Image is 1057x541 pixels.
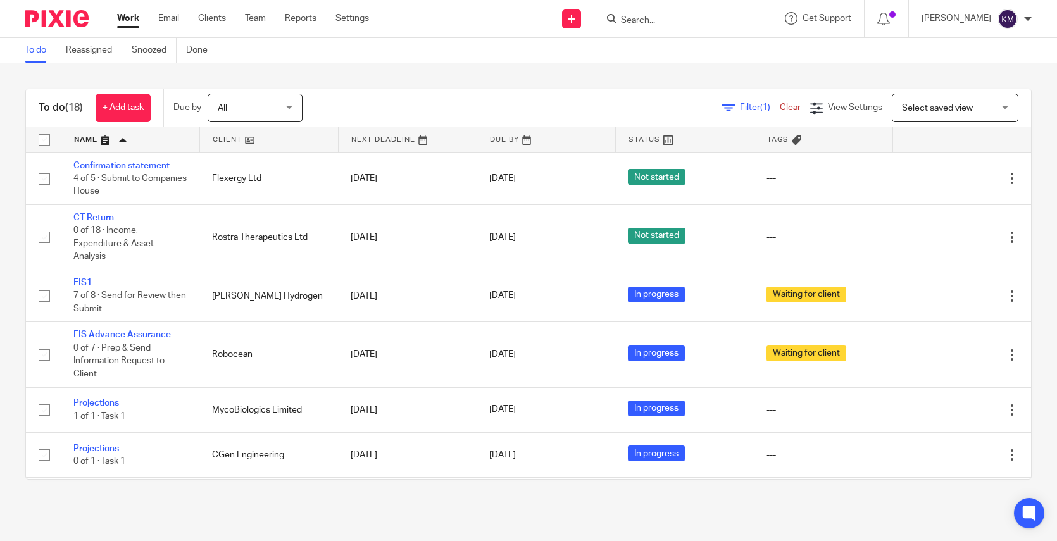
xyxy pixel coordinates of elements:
a: Email [158,12,179,25]
span: In progress [628,445,685,461]
span: 0 of 7 · Prep & Send Information Request to Client [73,344,165,378]
td: [DATE] [338,270,477,322]
a: EIS Advance Assurance [73,330,171,339]
div: --- [766,449,880,461]
span: Filter [740,103,780,112]
span: Not started [628,228,685,244]
a: Work [117,12,139,25]
a: Snoozed [132,38,177,63]
a: Clear [780,103,801,112]
span: In progress [628,345,685,361]
a: Clients [198,12,226,25]
span: [DATE] [489,292,516,301]
span: Get Support [803,14,851,23]
div: --- [766,404,880,416]
a: Reports [285,12,316,25]
td: [PERSON_NAME] Hydrogen [199,270,338,322]
span: Not started [628,169,685,185]
span: [DATE] [489,451,516,459]
span: 4 of 5 · Submit to Companies House [73,174,187,196]
a: Settings [335,12,369,25]
a: CT Return [73,213,114,222]
div: --- [766,231,880,244]
td: [DATE] [338,152,477,204]
span: Tags [767,136,789,143]
span: [DATE] [489,174,516,183]
span: View Settings [828,103,882,112]
a: Confirmation statement [73,161,170,170]
td: Robocean [199,322,338,387]
a: To do [25,38,56,63]
td: Rostra Therapeutics Ltd [199,204,338,270]
span: 1 of 1 · Task 1 [73,412,125,421]
h1: To do [39,101,83,115]
span: [DATE] [489,406,516,414]
td: CGen Engineering [199,432,338,477]
span: Waiting for client [766,345,846,361]
td: [DATE] [338,478,477,523]
a: EIS1 [73,278,92,287]
div: --- [766,172,880,185]
td: [DATE] [338,387,477,432]
span: (18) [65,103,83,113]
td: Neurocentrx Pharma Limited [199,478,338,523]
span: [DATE] [489,350,516,359]
td: [DATE] [338,432,477,477]
td: [DATE] [338,204,477,270]
a: Projections [73,399,119,407]
span: 0 of 1 · Task 1 [73,457,125,466]
td: Flexergy Ltd [199,152,338,204]
a: Reassigned [66,38,122,63]
span: [DATE] [489,233,516,242]
p: Due by [173,101,201,114]
span: 0 of 18 · Income, Expenditure & Asset Analysis [73,227,154,261]
td: [DATE] [338,322,477,387]
a: Team [245,12,266,25]
img: Pixie [25,10,89,27]
span: All [218,104,227,113]
span: (1) [760,103,770,112]
td: MycoBiologics Limited [199,387,338,432]
span: 7 of 8 · Send for Review then Submit [73,292,186,314]
a: Projections [73,444,119,453]
input: Search [620,15,734,27]
img: svg%3E [998,9,1018,29]
span: In progress [628,287,685,302]
a: + Add task [96,94,151,122]
span: Waiting for client [766,287,846,302]
span: In progress [628,401,685,416]
a: Done [186,38,217,63]
p: [PERSON_NAME] [922,12,991,25]
span: Select saved view [902,104,973,113]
